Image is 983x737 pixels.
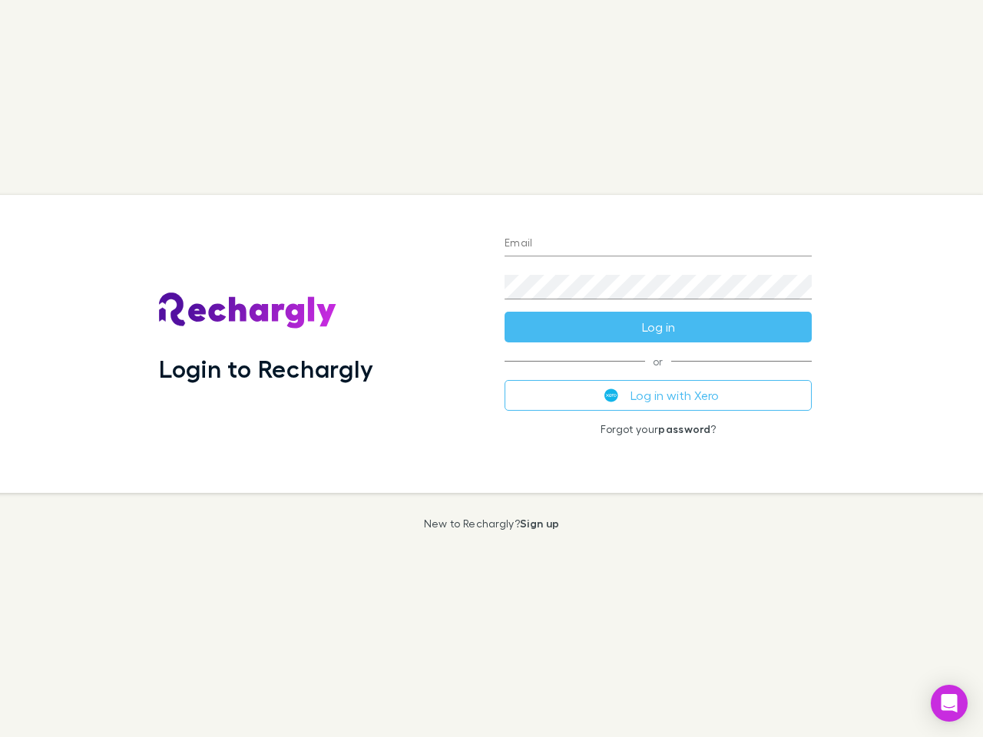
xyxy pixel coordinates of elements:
p: New to Rechargly? [424,517,560,530]
p: Forgot your ? [505,423,812,435]
a: Sign up [520,517,559,530]
div: Open Intercom Messenger [931,685,968,722]
img: Rechargly's Logo [159,292,337,329]
h1: Login to Rechargly [159,354,373,383]
button: Log in with Xero [505,380,812,411]
button: Log in [505,312,812,342]
span: or [505,361,812,362]
a: password [658,422,710,435]
img: Xero's logo [604,388,618,402]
